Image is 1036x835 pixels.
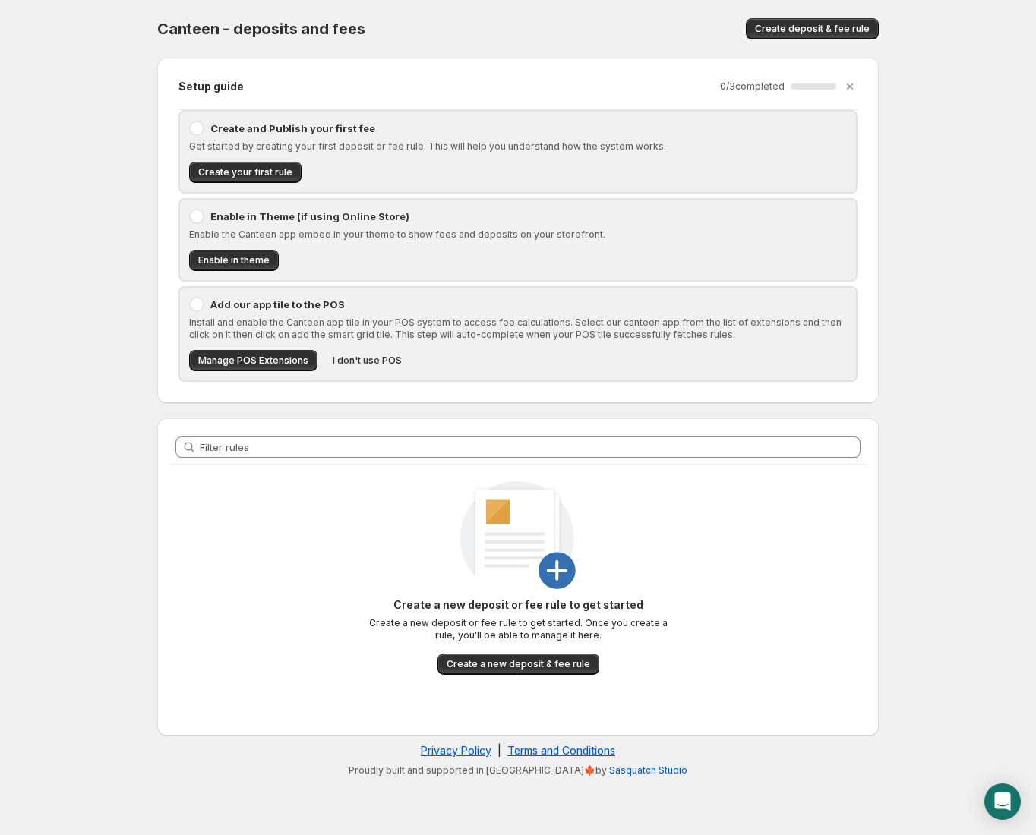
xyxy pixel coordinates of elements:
span: Canteen - deposits and fees [157,20,365,38]
p: Add our app tile to the POS [210,297,847,312]
span: | [497,744,501,757]
span: I don't use POS [333,354,402,367]
p: Create a new deposit or fee rule to get started [366,597,670,613]
a: Terms and Conditions [507,744,615,757]
button: Manage POS Extensions [189,350,317,371]
button: Create your first rule [189,162,302,183]
span: Create a new deposit & fee rule [447,658,590,670]
p: 0 / 3 completed [720,80,785,93]
span: Enable in theme [198,254,270,266]
p: Create and Publish your first fee [210,121,847,136]
div: Open Intercom Messenger [984,783,1021,820]
p: Install and enable the Canteen app tile in your POS system to access fee calculations. Select our... [189,317,847,341]
button: Enable in theme [189,250,279,271]
span: Create your first rule [198,166,292,178]
button: Dismiss setup guide [839,76,861,97]
h2: Setup guide [178,79,244,94]
p: Get started by creating your first deposit or fee rule. This will help you understand how the sys... [189,140,847,153]
button: Create deposit & fee rule [746,18,879,39]
input: Filter rules [200,436,861,458]
a: Privacy Policy [421,744,491,757]
span: Create deposit & fee rule [755,23,870,35]
p: Proudly built and supported in [GEOGRAPHIC_DATA]🍁by [165,764,871,777]
a: Sasquatch Studio [609,764,687,776]
p: Create a new deposit or fee rule to get started. Once you create a rule, you'll be able to manage... [366,617,670,641]
span: Manage POS Extensions [198,354,308,367]
p: Enable in Theme (if using Online Store) [210,209,847,224]
button: I don't use POS [324,350,411,371]
button: Create a new deposit & fee rule [437,654,599,675]
p: Enable the Canteen app embed in your theme to show fees and deposits on your storefront. [189,228,847,241]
